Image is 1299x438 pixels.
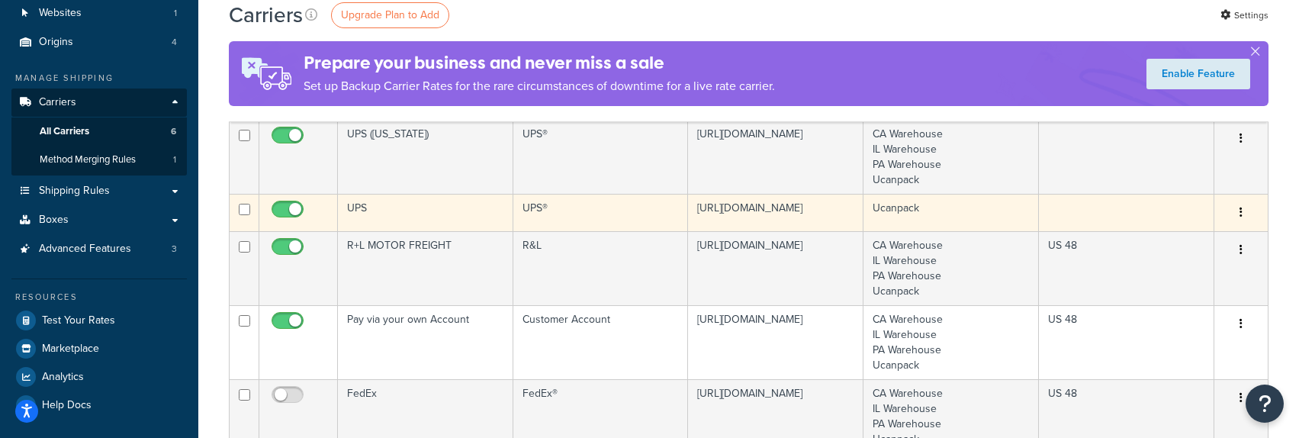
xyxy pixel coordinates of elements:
[11,291,187,304] div: Resources
[11,335,187,362] a: Marketplace
[513,231,689,305] td: R&L
[688,305,863,379] td: [URL][DOMAIN_NAME]
[11,235,187,263] li: Advanced Features
[688,231,863,305] td: [URL][DOMAIN_NAME]
[11,146,187,174] a: Method Merging Rules 1
[11,146,187,174] li: Method Merging Rules
[1039,305,1214,379] td: US 48
[11,391,187,419] a: Help Docs
[341,7,439,23] span: Upgrade Plan to Add
[11,28,187,56] a: Origins 4
[11,177,187,205] a: Shipping Rules
[338,120,513,194] td: UPS ([US_STATE])
[1146,59,1250,89] a: Enable Feature
[40,125,89,138] span: All Carriers
[1220,5,1268,26] a: Settings
[304,50,775,76] h4: Prepare your business and never miss a sale
[173,153,176,166] span: 1
[42,399,92,412] span: Help Docs
[171,125,176,138] span: 6
[39,96,76,109] span: Carriers
[513,305,689,379] td: Customer Account
[11,235,187,263] a: Advanced Features 3
[863,231,1039,305] td: CA Warehouse IL Warehouse PA Warehouse Ucanpack
[11,89,187,117] a: Carriers
[39,7,82,20] span: Websites
[688,120,863,194] td: [URL][DOMAIN_NAME]
[11,118,187,146] a: All Carriers 6
[172,36,177,49] span: 4
[11,118,187,146] li: All Carriers
[1039,231,1214,305] td: US 48
[863,305,1039,379] td: CA Warehouse IL Warehouse PA Warehouse Ucanpack
[40,153,136,166] span: Method Merging Rules
[39,36,73,49] span: Origins
[39,243,131,256] span: Advanced Features
[11,28,187,56] li: Origins
[11,72,187,85] div: Manage Shipping
[1246,385,1284,423] button: Open Resource Center
[11,307,187,334] a: Test Your Rates
[229,41,304,106] img: ad-rules-rateshop-fe6ec290ccb7230408bd80ed9643f0289d75e0ffd9eb532fc0e269fcd187b520.png
[172,243,177,256] span: 3
[304,76,775,97] p: Set up Backup Carrier Rates for the rare circumstances of downtime for a live rate carrier.
[11,206,187,234] a: Boxes
[513,120,689,194] td: UPS®
[42,314,115,327] span: Test Your Rates
[338,305,513,379] td: Pay via your own Account
[331,2,449,28] a: Upgrade Plan to Add
[863,194,1039,231] td: Ucanpack
[174,7,177,20] span: 1
[338,231,513,305] td: R+L MOTOR FREIGHT
[11,363,187,391] a: Analytics
[42,371,84,384] span: Analytics
[513,194,689,231] td: UPS®
[11,89,187,176] li: Carriers
[39,185,110,198] span: Shipping Rules
[688,194,863,231] td: [URL][DOMAIN_NAME]
[863,120,1039,194] td: CA Warehouse IL Warehouse PA Warehouse Ucanpack
[39,214,69,227] span: Boxes
[338,194,513,231] td: UPS
[42,343,99,356] span: Marketplace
